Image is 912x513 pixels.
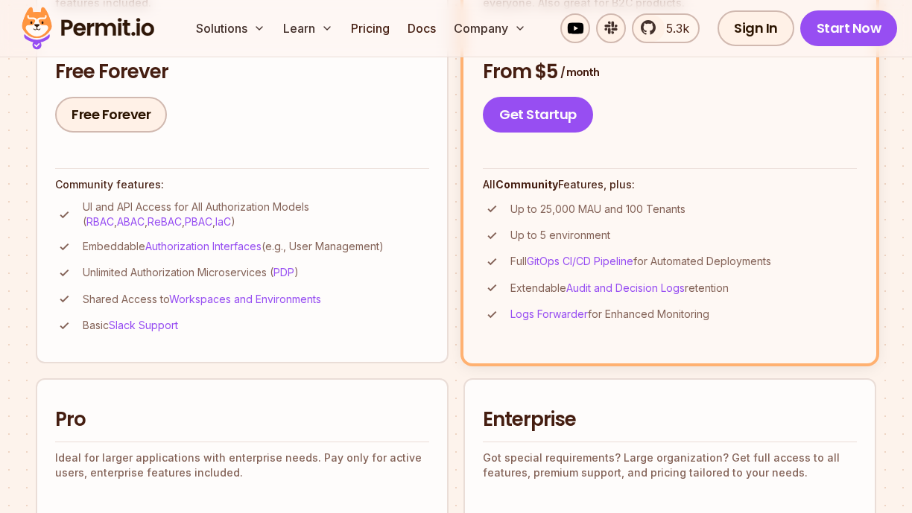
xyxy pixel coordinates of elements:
a: Pricing [345,13,396,43]
h3: Free Forever [55,59,429,86]
a: Workspaces and Environments [169,293,321,305]
h2: Enterprise [483,407,857,433]
p: Extendable retention [510,281,729,296]
h4: Community features: [55,177,429,192]
a: Get Startup [483,97,593,133]
strong: Community [495,178,558,191]
a: ReBAC [148,215,182,228]
button: Learn [277,13,339,43]
a: Slack Support [109,319,178,331]
h2: Pro [55,407,429,433]
span: / month [560,65,599,80]
p: Got special requirements? Large organization? Get full access to all features, premium support, a... [483,450,857,480]
a: Free Forever [55,97,167,133]
p: Ideal for larger applications with enterprise needs. Pay only for active users, enterprise featur... [55,450,429,480]
p: UI and API Access for All Authorization Models ( , , , , ) [83,200,429,229]
a: IaC [215,215,231,228]
img: Permit logo [15,3,161,54]
p: Full for Automated Deployments [510,254,771,269]
p: for Enhanced Monitoring [510,307,709,322]
button: Company [448,13,532,43]
a: GitOps CI/CD Pipeline [527,255,633,267]
p: Up to 5 environment [510,228,610,243]
a: 5.3k [632,13,700,43]
a: PBAC [185,215,212,228]
a: Authorization Interfaces [145,240,262,252]
h3: From $5 [483,59,857,86]
a: PDP [273,266,294,278]
button: Solutions [190,13,271,43]
a: ABAC [117,215,145,228]
p: Unlimited Authorization Microservices ( ) [83,265,299,280]
p: Shared Access to [83,292,321,307]
a: Start Now [800,10,898,46]
p: Up to 25,000 MAU and 100 Tenants [510,202,685,217]
a: Logs Forwarder [510,308,588,320]
a: Audit and Decision Logs [566,281,685,294]
p: Embeddable (e.g., User Management) [83,239,384,254]
p: Basic [83,318,178,333]
a: RBAC [86,215,114,228]
a: Sign In [718,10,794,46]
h4: All Features, plus: [483,177,857,192]
a: Docs [402,13,442,43]
span: 5.3k [657,19,689,37]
